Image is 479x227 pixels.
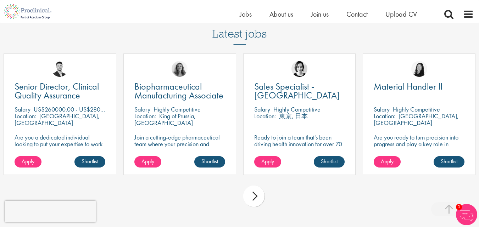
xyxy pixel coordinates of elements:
h3: Latest jobs [212,10,267,45]
a: Shortlist [74,156,105,168]
a: Upload CV [385,10,417,19]
span: Location: [134,112,156,120]
span: Salary [15,105,30,113]
span: 1 [456,204,462,210]
span: Senior Director, Clinical Quality Assurance [15,80,99,101]
p: Ready to join a team that's been driving health innovation for over 70 years and build a career y... [254,134,345,168]
a: Contact [346,10,368,19]
p: Are you ready to turn precision into progress and play a key role in shaping the future of pharma... [374,134,464,161]
a: About us [269,10,293,19]
span: Apply [22,158,34,165]
a: Shortlist [314,156,345,168]
p: [GEOGRAPHIC_DATA], [GEOGRAPHIC_DATA] [15,112,100,127]
img: Nic Choa [291,61,307,77]
p: Join a cutting-edge pharmaceutical team where your precision and passion for quality will help sh... [134,134,225,161]
div: next [243,186,264,207]
span: Sales Specialist - [GEOGRAPHIC_DATA] [254,80,340,101]
p: Highly Competitive [393,105,440,113]
p: King of Prussia, [GEOGRAPHIC_DATA] [134,112,196,127]
span: Location: [374,112,395,120]
p: [GEOGRAPHIC_DATA], [GEOGRAPHIC_DATA] [374,112,459,127]
a: Shortlist [194,156,225,168]
p: Highly Competitive [273,105,321,113]
a: Material Handler II [374,82,464,91]
a: Apply [374,156,401,168]
a: Jobs [240,10,252,19]
a: Join us [311,10,329,19]
span: Location: [254,112,276,120]
img: Joshua Godden [52,61,68,77]
a: Apply [254,156,281,168]
p: Highly Competitive [154,105,201,113]
p: Are you a dedicated individual looking to put your expertise to work fully flexibly in a remote p... [15,134,105,168]
span: Salary [374,105,390,113]
span: Apply [261,158,274,165]
span: Salary [254,105,270,113]
p: 東京, 日本 [279,112,308,120]
span: Salary [134,105,150,113]
span: Material Handler II [374,80,442,92]
span: Location: [15,112,36,120]
img: Chatbot [456,204,477,225]
span: Apply [141,158,154,165]
a: Apply [134,156,161,168]
a: Apply [15,156,41,168]
a: Senior Director, Clinical Quality Assurance [15,82,105,100]
img: Numhom Sudsok [411,61,427,77]
a: Sales Specialist - [GEOGRAPHIC_DATA] [254,82,345,100]
span: Biopharmaceutical Manufacturing Associate [134,80,223,101]
img: Jackie Cerchio [172,61,188,77]
span: Apply [381,158,394,165]
p: US$260000.00 - US$280000.00 per annum [34,105,146,113]
a: Biopharmaceutical Manufacturing Associate [134,82,225,100]
a: Shortlist [434,156,464,168]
